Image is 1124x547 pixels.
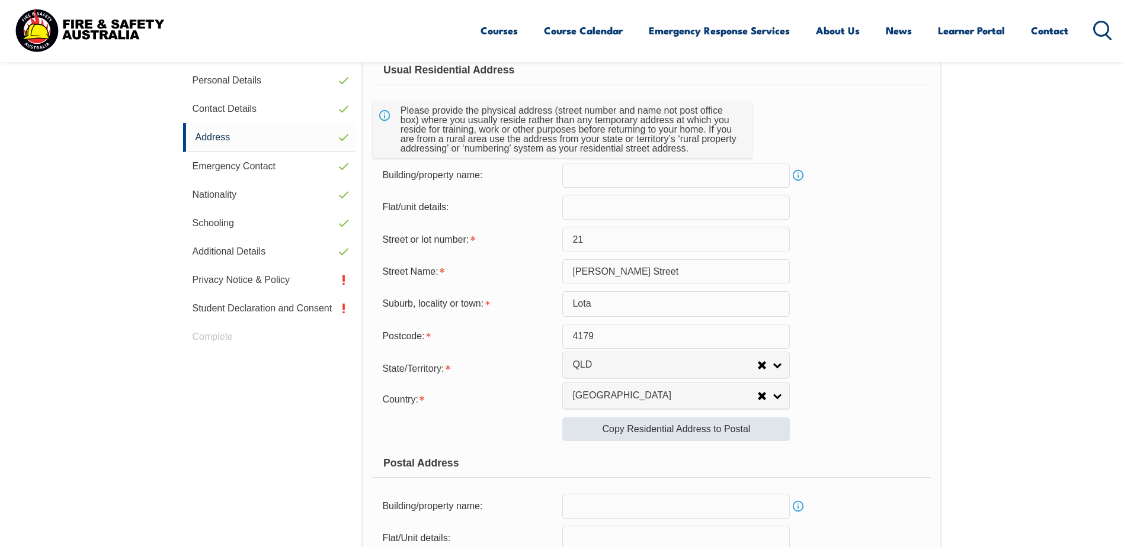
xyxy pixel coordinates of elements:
div: Flat/unit details: [373,196,562,218]
a: Learner Portal [938,15,1005,46]
div: Suburb, locality or town is required. [373,292,562,315]
div: Building/property name: [373,495,562,517]
div: Please provide the physical address (street number and name not post office box) where you usuall... [396,101,743,158]
a: About Us [816,15,860,46]
span: Country: [382,394,418,404]
a: Courses [481,15,518,46]
a: Copy Residential Address to Postal [562,417,790,441]
a: Info [790,498,806,514]
a: Personal Details [183,66,356,95]
a: News [886,15,912,46]
a: Emergency Response Services [649,15,790,46]
div: Building/property name: [373,164,562,186]
div: Usual Residential Address [373,56,930,85]
div: Street or lot number is required. [373,228,562,250]
div: Postal Address [373,448,930,478]
span: State/Territory: [382,363,444,374]
div: State/Territory is required. [373,356,562,379]
a: Contact [1031,15,1068,46]
a: Address [183,123,356,152]
a: Emergency Contact [183,152,356,181]
a: Student Declaration and Consent [183,294,356,323]
div: Street Name is required. [373,260,562,283]
a: Contact Details [183,95,356,123]
a: Privacy Notice & Policy [183,266,356,294]
div: Country is required. [373,387,562,410]
a: Additional Details [183,237,356,266]
a: Course Calendar [544,15,623,46]
a: Schooling [183,209,356,237]
a: Info [790,167,806,184]
span: [GEOGRAPHIC_DATA] [572,390,757,402]
a: Nationality [183,181,356,209]
span: QLD [572,359,757,371]
div: Postcode is required. [373,325,562,347]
